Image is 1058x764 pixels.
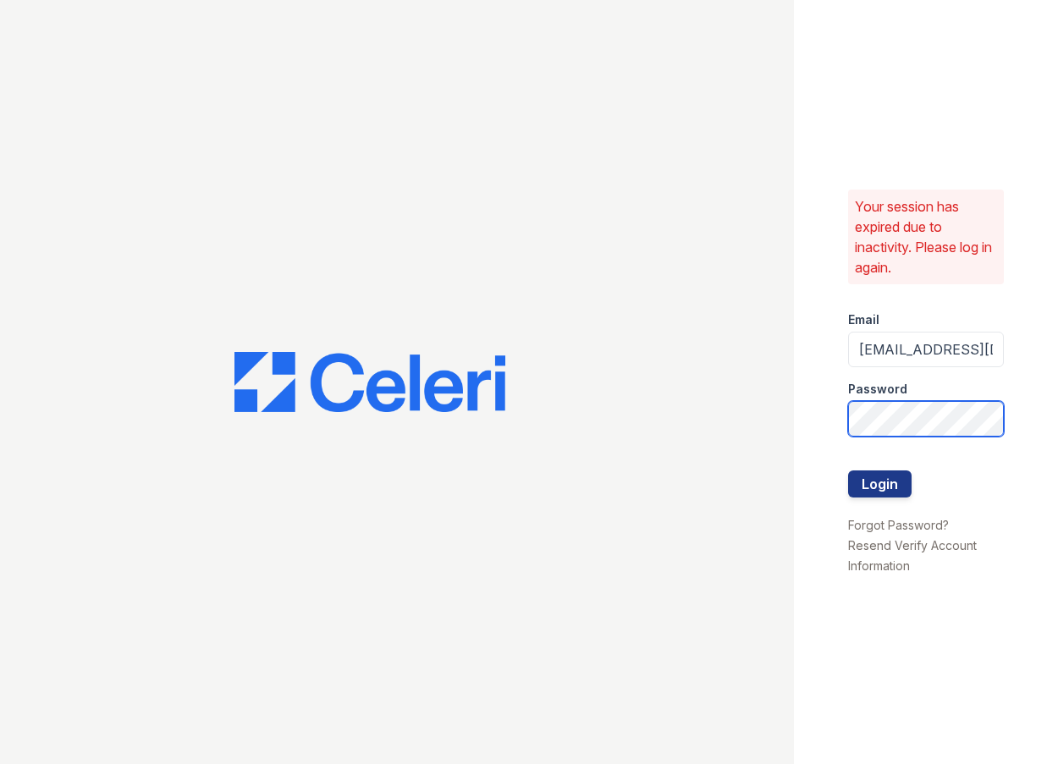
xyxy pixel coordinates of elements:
label: Email [848,311,879,328]
img: CE_Logo_Blue-a8612792a0a2168367f1c8372b55b34899dd931a85d93a1a3d3e32e68fde9ad4.png [234,352,505,413]
p: Your session has expired due to inactivity. Please log in again. [855,196,998,278]
a: Forgot Password? [848,518,949,532]
button: Login [848,470,912,497]
label: Password [848,381,907,398]
a: Resend Verify Account Information [848,538,977,573]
